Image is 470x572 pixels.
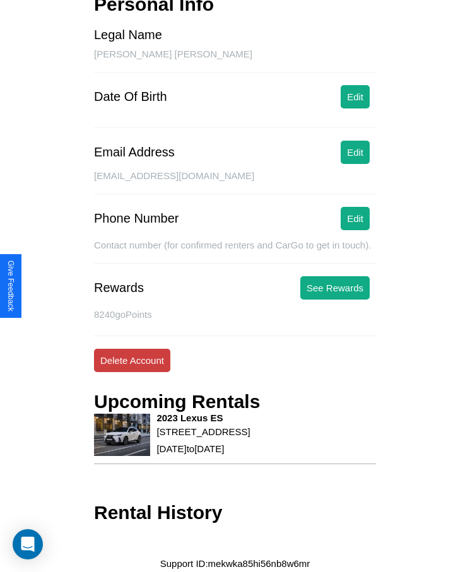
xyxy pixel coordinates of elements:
[94,240,376,264] div: Contact number (for confirmed renters and CarGo to get in touch).
[156,423,250,440] p: [STREET_ADDRESS]
[156,412,250,423] h3: 2023 Lexus ES
[94,414,150,456] img: rental
[94,391,260,412] h3: Upcoming Rentals
[94,502,222,523] h3: Rental History
[6,260,15,312] div: Give Feedback
[341,207,370,230] button: Edit
[94,349,170,372] button: Delete Account
[94,28,162,42] div: Legal Name
[94,170,376,194] div: [EMAIL_ADDRESS][DOMAIN_NAME]
[160,555,310,572] p: Support ID: mekwka85hi56nb8w6mr
[13,529,43,559] div: Open Intercom Messenger
[341,141,370,164] button: Edit
[94,211,179,226] div: Phone Number
[94,90,167,104] div: Date Of Birth
[94,306,376,323] p: 8240 goPoints
[341,85,370,108] button: Edit
[300,276,370,300] button: See Rewards
[94,49,376,73] div: [PERSON_NAME] [PERSON_NAME]
[94,145,175,160] div: Email Address
[94,281,144,295] div: Rewards
[156,440,250,457] p: [DATE] to [DATE]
